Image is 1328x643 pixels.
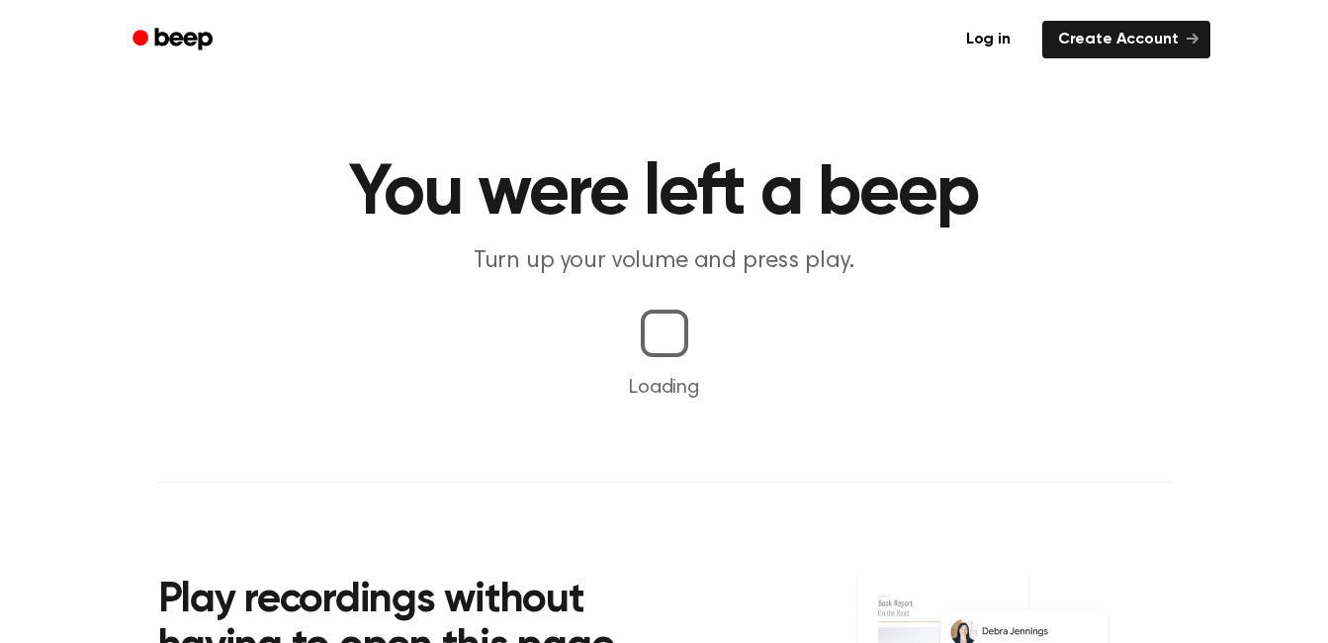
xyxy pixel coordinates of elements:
h1: You were left a beep [158,158,1171,230]
a: Create Account [1042,21,1210,58]
p: Turn up your volume and press play. [285,245,1044,278]
a: Log in [946,17,1030,62]
p: Loading [24,373,1304,403]
a: Beep [119,21,230,59]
